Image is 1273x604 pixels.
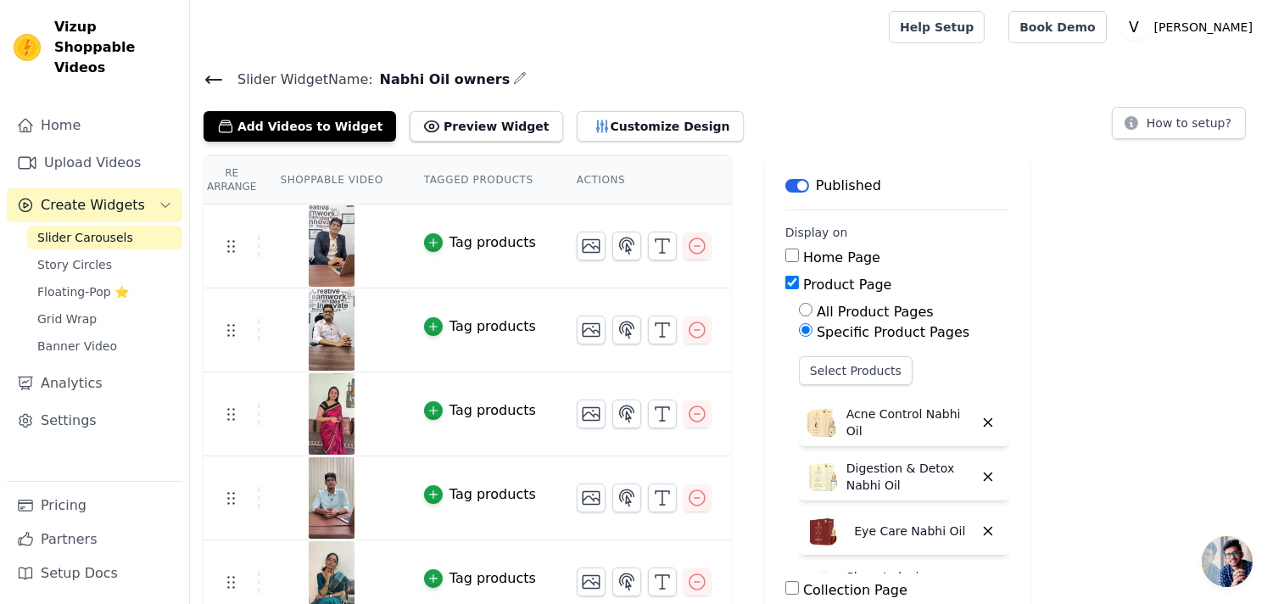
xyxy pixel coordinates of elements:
span: Floating-Pop ⭐ [37,283,129,300]
th: Shoppable Video [260,156,403,204]
img: Sleep Inducing Stress Relief Nabhi Oil [806,568,840,602]
button: Tag products [424,568,536,589]
img: tn-6f3bcbfe19af4bb588535f10649a2025.png [308,289,355,371]
div: Tag products [449,568,536,589]
a: Open chat [1202,536,1253,587]
a: Setup Docs [7,556,182,590]
span: Slider Widget Name: [224,70,373,90]
a: Upload Videos [7,146,182,180]
a: Help Setup [889,11,985,43]
p: Published [816,176,881,196]
a: Floating-Pop ⭐ [27,280,182,304]
button: Customize Design [577,111,744,142]
button: Change Thumbnail [577,400,606,428]
span: Slider Carousels [37,229,133,246]
button: Tag products [424,484,536,505]
a: Pricing [7,489,182,523]
a: Analytics [7,366,182,400]
a: Banner Video [27,334,182,358]
label: Specific Product Pages [817,324,969,340]
a: Settings [7,404,182,438]
img: Digestion & Detox Nabhi Oil [806,460,840,494]
button: Select Products [799,356,913,385]
text: V [1129,19,1139,36]
div: Tag products [449,484,536,505]
span: Banner Video [37,338,117,355]
p: Acne Control Nabhi Oil [846,405,974,439]
span: Grid Wrap [37,310,97,327]
img: tn-3db777ec026d4c9a828e26e25125123a.png [308,205,355,287]
button: Tag products [424,316,536,337]
img: tn-c86c2480549c412bbbe9522e05fc7b75.png [308,373,355,455]
img: tn-cc5a74fa8c644d8982ecd38426070d00.png [308,457,355,539]
a: Story Circles [27,253,182,277]
a: Book Demo [1008,11,1106,43]
button: Delete widget [974,462,1002,491]
p: Eye Care Nabhi Oil [854,523,965,540]
a: How to setup? [1112,119,1246,135]
button: Delete widget [974,408,1002,437]
button: Add Videos to Widget [204,111,396,142]
button: Tag products [424,400,536,421]
p: Digestion & Detox Nabhi Oil [846,460,974,494]
span: Create Widgets [41,195,145,215]
button: V [PERSON_NAME] [1120,12,1259,42]
div: Edit Name [513,68,527,91]
label: All Product Pages [817,304,934,320]
div: Tag products [449,316,536,337]
button: Change Thumbnail [577,484,606,512]
label: Product Page [803,277,892,293]
th: Tagged Products [404,156,556,204]
a: Slider Carousels [27,226,182,249]
button: Change Thumbnail [577,568,606,596]
a: Partners [7,523,182,556]
button: How to setup? [1112,107,1246,139]
button: Tag products [424,232,536,253]
a: Grid Wrap [27,307,182,331]
div: Tag products [449,400,536,421]
th: Re Arrange [204,156,260,204]
div: Tag products [449,232,536,253]
th: Actions [556,156,731,204]
span: Nabhi Oil owners [373,70,511,90]
button: Change Thumbnail [577,316,606,344]
button: Delete widget [974,571,1002,600]
label: Collection Page [803,582,907,598]
img: Acne Control Nabhi Oil [806,405,840,439]
button: Create Widgets [7,188,182,222]
a: Home [7,109,182,143]
img: Eye Care Nabhi Oil [806,514,840,548]
legend: Display on [785,224,848,241]
label: Home Page [803,249,880,266]
img: Vizup [14,34,41,61]
button: Delete widget [974,517,1002,545]
span: Story Circles [37,256,112,273]
button: Change Thumbnail [577,232,606,260]
span: Vizup Shoppable Videos [54,17,176,78]
p: [PERSON_NAME] [1147,12,1259,42]
p: Sleep Inducing Stress Relief Nabhi Oil [846,568,974,602]
button: Preview Widget [410,111,562,142]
